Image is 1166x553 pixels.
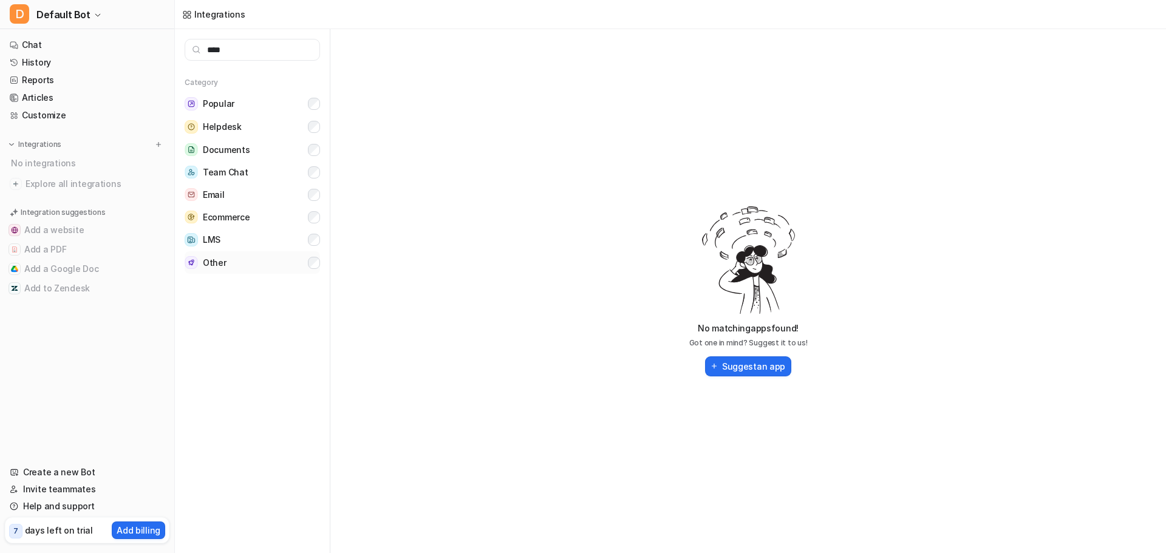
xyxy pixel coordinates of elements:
[689,337,808,349] p: Got one in mind? Suggest it to us!
[154,140,163,149] img: menu_add.svg
[5,138,65,151] button: Integrations
[185,97,198,110] img: Popular
[185,138,320,161] button: DocumentsDocuments
[185,211,198,223] img: Ecommerce
[182,8,245,21] a: Integrations
[5,175,169,192] a: Explore all integrations
[5,279,169,298] button: Add to ZendeskAdd to Zendesk
[203,121,242,133] span: Helpdesk
[203,98,234,110] span: Popular
[185,228,320,251] button: LMSLMS
[203,211,250,223] span: Ecommerce
[11,265,18,273] img: Add a Google Doc
[7,140,16,149] img: expand menu
[185,251,320,274] button: OtherOther
[185,256,198,269] img: Other
[185,143,198,156] img: Documents
[185,206,320,228] button: EcommerceEcommerce
[7,153,169,173] div: No integrations
[185,188,198,201] img: Email
[203,144,250,156] span: Documents
[203,234,220,246] span: LMS
[18,140,61,149] p: Integrations
[705,356,791,376] button: Suggestan app
[698,322,799,334] p: No matching apps found!
[185,78,320,87] h5: Category
[5,89,169,106] a: Articles
[5,240,169,259] button: Add a PDFAdd a PDF
[185,183,320,206] button: EmailEmail
[203,257,227,269] span: Other
[10,4,29,24] span: D
[185,120,198,134] img: Helpdesk
[185,92,320,115] button: PopularPopular
[5,107,169,124] a: Customize
[10,178,22,190] img: explore all integrations
[185,161,320,183] button: Team ChatTeam Chat
[112,521,165,539] button: Add billing
[185,166,198,178] img: Team Chat
[26,174,165,194] span: Explore all integrations
[185,233,198,246] img: LMS
[203,189,225,201] span: Email
[117,524,160,537] p: Add billing
[5,498,169,515] a: Help and support
[5,464,169,481] a: Create a new Bot
[5,259,169,279] button: Add a Google DocAdd a Google Doc
[5,36,169,53] a: Chat
[36,6,90,23] span: Default Bot
[203,166,248,178] span: Team Chat
[13,526,18,537] p: 7
[25,524,93,537] p: days left on trial
[11,285,18,292] img: Add to Zendesk
[11,246,18,253] img: Add a PDF
[185,115,320,138] button: HelpdeskHelpdesk
[21,207,105,218] p: Integration suggestions
[11,226,18,234] img: Add a website
[5,72,169,89] a: Reports
[5,481,169,498] a: Invite teammates
[5,220,169,240] button: Add a websiteAdd a website
[5,54,169,71] a: History
[194,8,245,21] div: Integrations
